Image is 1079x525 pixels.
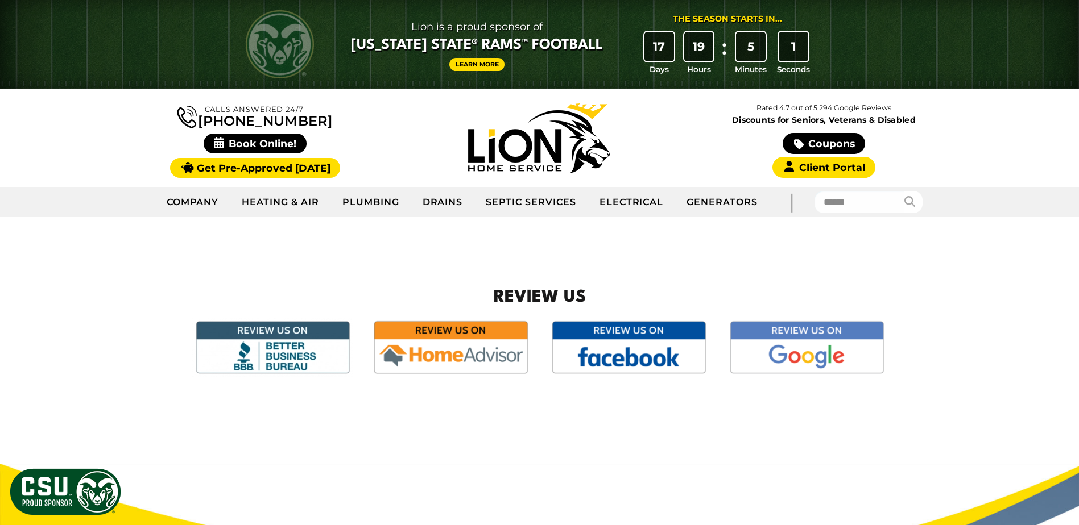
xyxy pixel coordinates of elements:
div: The Season Starts in... [673,13,782,26]
span: Discounts for Seniors, Veterans & Disabled [684,116,964,124]
img: Facebook Reviews [548,318,709,377]
span: Seconds [777,64,810,75]
div: : [718,32,730,76]
span: Minutes [735,64,767,75]
a: Get Pre-Approved [DATE] [170,158,340,178]
span: [US_STATE] State® Rams™ Football [351,36,603,55]
a: Generators [675,188,769,216]
p: Rated 4.7 out of 5,294 Google Reviews [681,102,966,114]
span: Hours [687,64,711,75]
span: Book Online! [204,134,307,153]
a: Drains [411,188,475,216]
div: 17 [644,32,674,61]
img: Lion Home Service [468,103,610,173]
span: Lion is a proud sponsor of [351,18,603,36]
div: 1 [779,32,808,61]
a: Coupons [783,133,865,154]
a: Learn More [449,58,505,71]
a: Company [155,188,231,216]
img: Google Reviews [726,318,887,377]
a: Septic Services [474,188,588,216]
a: Client Portal [772,157,875,178]
img: HomeAdvisor Reviews [370,318,531,377]
span: Days [650,64,669,75]
a: Heating & Air [230,188,330,216]
img: CSU Sponsor Badge [9,467,122,516]
a: [PHONE_NUMBER] [177,103,332,128]
div: 5 [736,32,766,61]
h1: Review Us [175,285,904,311]
a: Electrical [588,188,676,216]
img: CSU Rams logo [246,10,314,78]
a: Plumbing [331,188,411,216]
div: 19 [684,32,714,61]
div: | [769,187,815,217]
img: Lion Home Service BBB Business Review [192,318,353,377]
